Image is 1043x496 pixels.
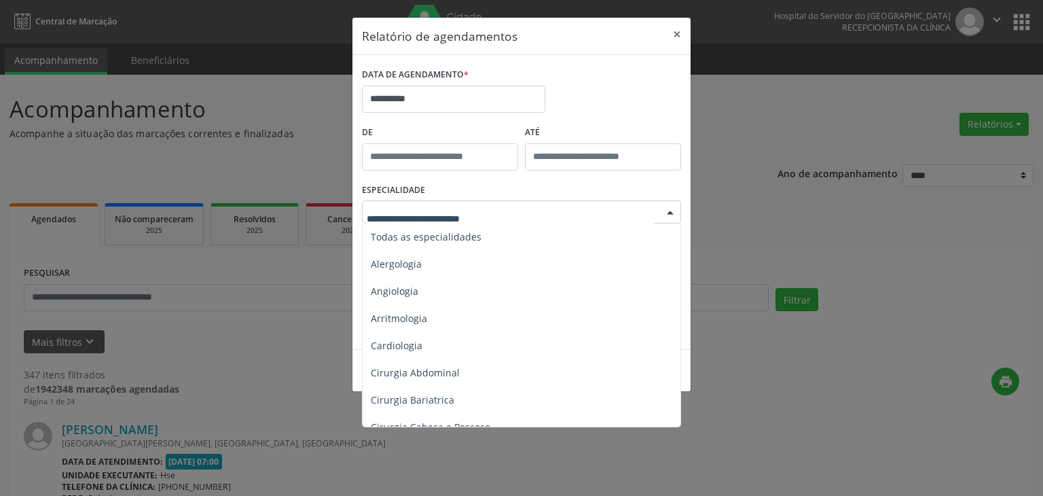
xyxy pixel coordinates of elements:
[371,366,460,379] span: Cirurgia Abdominal
[371,258,422,270] span: Alergologia
[525,122,681,143] label: ATÉ
[362,122,518,143] label: De
[663,18,691,51] button: Close
[371,312,427,325] span: Arritmologia
[371,421,490,433] span: Cirurgia Cabeça e Pescoço
[362,180,425,201] label: ESPECIALIDADE
[362,65,469,86] label: DATA DE AGENDAMENTO
[371,285,418,298] span: Angiologia
[371,339,422,352] span: Cardiologia
[362,27,517,45] h5: Relatório de agendamentos
[371,230,481,243] span: Todas as especialidades
[371,393,454,406] span: Cirurgia Bariatrica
